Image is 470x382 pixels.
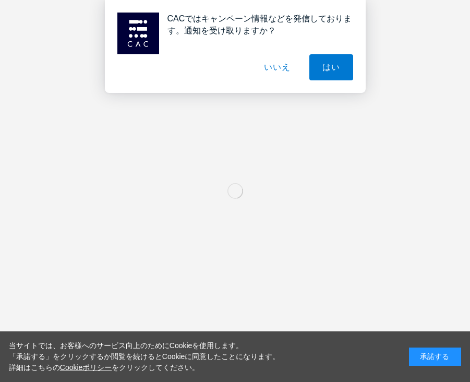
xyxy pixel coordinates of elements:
[9,340,280,373] div: 当サイトでは、お客様へのサービス向上のためにCookieを使用します。 「承諾する」をクリックするか閲覧を続けるとCookieに同意したことになります。 詳細はこちらの をクリックしてください。
[251,54,303,80] button: いいえ
[159,13,353,37] div: CACではキャンペーン情報などを発信しております。通知を受け取りますか？
[309,54,353,80] button: はい
[60,363,112,372] a: Cookieポリシー
[409,348,461,366] div: 承諾する
[117,13,159,54] img: notification icon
